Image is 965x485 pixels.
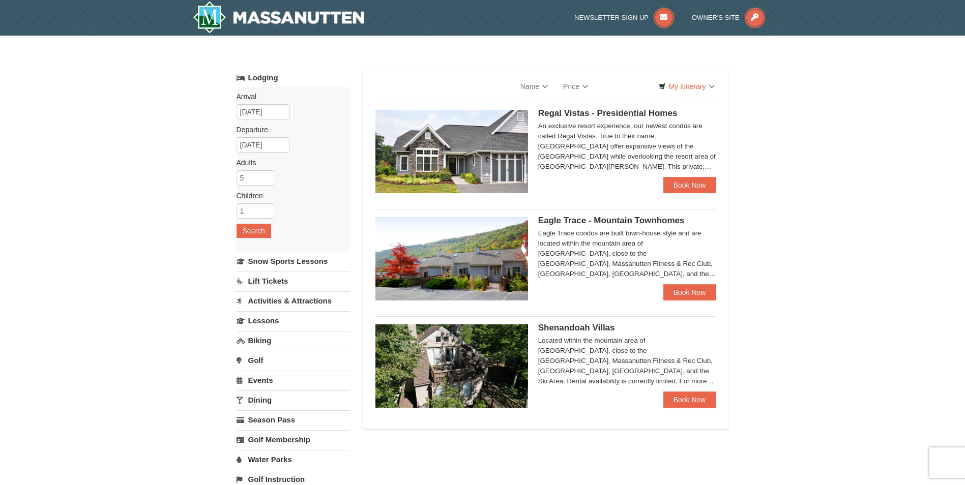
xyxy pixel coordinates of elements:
[237,224,271,238] button: Search
[237,69,350,87] a: Lodging
[237,125,342,135] label: Departure
[574,14,649,21] span: Newsletter Sign Up
[237,450,350,469] a: Water Parks
[663,284,716,300] a: Book Now
[237,291,350,310] a: Activities & Attractions
[237,331,350,350] a: Biking
[237,430,350,449] a: Golf Membership
[237,390,350,409] a: Dining
[237,371,350,389] a: Events
[237,311,350,330] a: Lessons
[193,1,365,34] a: Massanutten Resort
[237,410,350,429] a: Season Pass
[692,14,765,21] a: Owner's Site
[555,76,596,97] a: Price
[237,158,342,168] label: Adults
[663,391,716,408] a: Book Now
[538,108,678,118] span: Regal Vistas - Presidential Homes
[538,323,615,332] span: Shenandoah Villas
[538,228,716,279] div: Eagle Trace condos are built town-house style and are located within the mountain area of [GEOGRA...
[663,177,716,193] a: Book Now
[652,79,721,94] a: My Itinerary
[692,14,740,21] span: Owner's Site
[237,92,342,102] label: Arrival
[237,191,342,201] label: Children
[538,121,716,172] div: An exclusive resort experience, our newest condos are called Regal Vistas. True to their name, [G...
[237,252,350,270] a: Snow Sports Lessons
[538,336,716,386] div: Located within the mountain area of [GEOGRAPHIC_DATA], close to the [GEOGRAPHIC_DATA], Massanutte...
[193,1,365,34] img: Massanutten Resort Logo
[375,110,528,193] img: 19218991-1-902409a9.jpg
[538,216,685,225] span: Eagle Trace - Mountain Townhomes
[513,76,555,97] a: Name
[237,271,350,290] a: Lift Tickets
[574,14,674,21] a: Newsletter Sign Up
[375,217,528,300] img: 19218983-1-9b289e55.jpg
[375,324,528,408] img: 19219019-2-e70bf45f.jpg
[237,351,350,370] a: Golf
